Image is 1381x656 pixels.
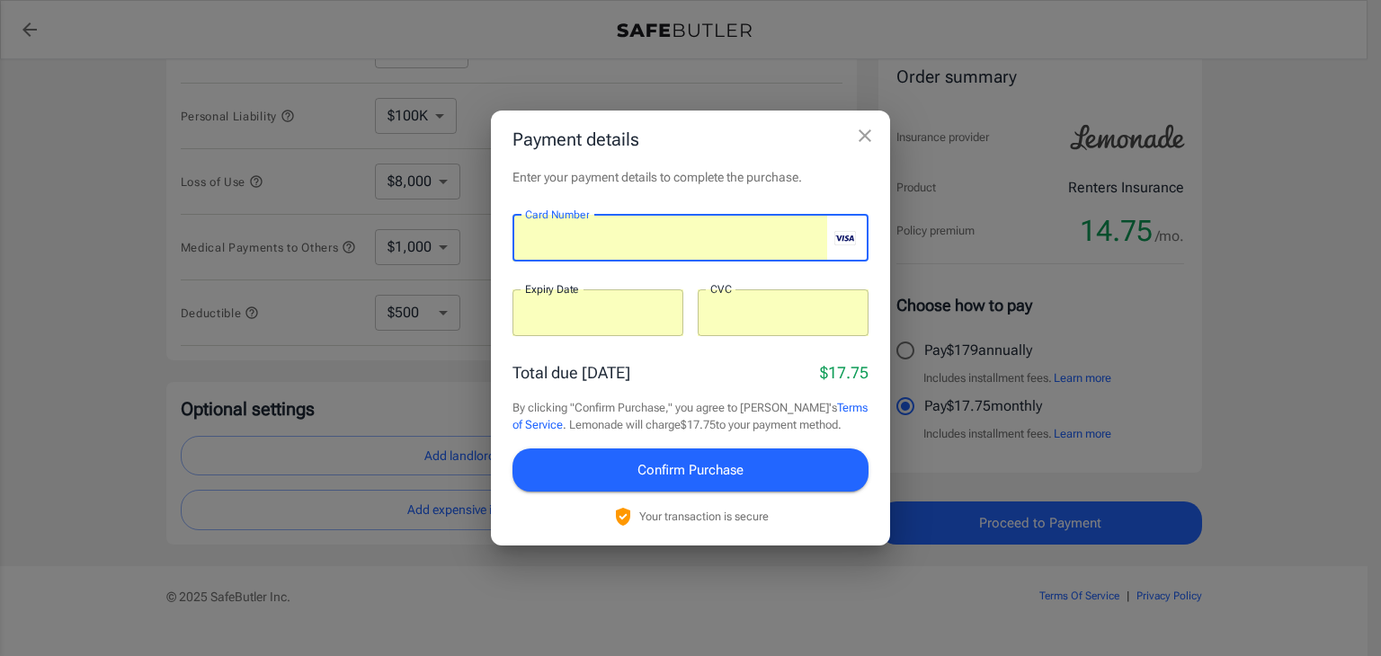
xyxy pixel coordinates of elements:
[637,458,744,482] span: Confirm Purchase
[525,229,827,246] iframe: Secure card number input frame
[512,168,869,186] p: Enter your payment details to complete the purchase.
[491,111,890,168] h2: Payment details
[512,399,869,434] p: By clicking "Confirm Purchase," you agree to [PERSON_NAME]'s . Lemonade will charge $17.75 to you...
[820,360,869,385] p: $17.75
[525,207,589,222] label: Card Number
[512,360,630,385] p: Total due [DATE]
[710,281,732,297] label: CVC
[525,281,579,297] label: Expiry Date
[525,304,671,321] iframe: Secure expiration date input frame
[512,448,869,492] button: Confirm Purchase
[639,508,769,525] p: Your transaction is secure
[847,118,883,154] button: close
[710,304,856,321] iframe: Secure CVC input frame
[834,231,856,245] svg: visa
